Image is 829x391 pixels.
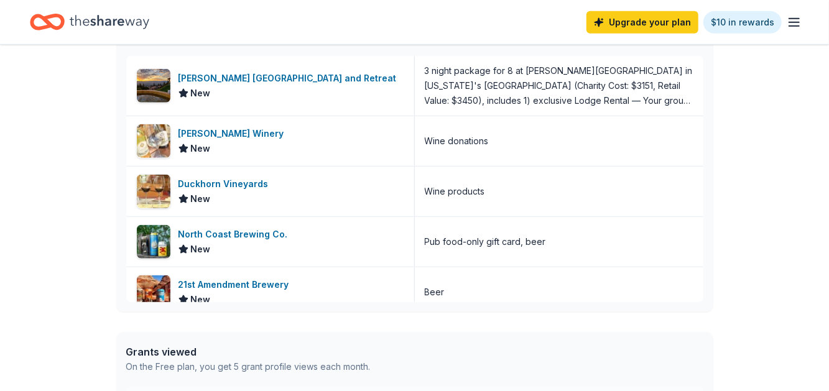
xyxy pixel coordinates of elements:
span: New [191,242,211,257]
div: [PERSON_NAME] [GEOGRAPHIC_DATA] and Retreat [178,71,402,86]
img: Image for Duckhorn Vineyards [137,175,170,208]
div: North Coast Brewing Co. [178,227,293,242]
div: Wine products [425,184,485,199]
div: 21st Amendment Brewery [178,277,294,292]
div: Beer [425,285,445,300]
a: $10 in rewards [703,11,782,34]
a: Home [30,7,149,37]
div: [PERSON_NAME] Winery [178,126,289,141]
span: New [191,191,211,206]
img: Image for V. Sattui Winery [137,124,170,158]
div: Wine donations [425,134,489,149]
img: Image for 21st Amendment Brewery [137,275,170,309]
div: Duckhorn Vineyards [178,177,274,191]
div: Pub food-only gift card, beer [425,234,546,249]
img: Image for North Coast Brewing Co. [137,225,170,259]
span: New [191,141,211,156]
span: New [191,86,211,101]
a: Upgrade your plan [586,11,698,34]
span: New [191,292,211,307]
div: 3 night package for 8 at [PERSON_NAME][GEOGRAPHIC_DATA] in [US_STATE]'s [GEOGRAPHIC_DATA] (Charit... [425,63,693,108]
img: Image for Downing Mountain Lodge and Retreat [137,69,170,103]
div: Grants viewed [126,344,371,359]
div: On the Free plan, you get 5 grant profile views each month. [126,359,371,374]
